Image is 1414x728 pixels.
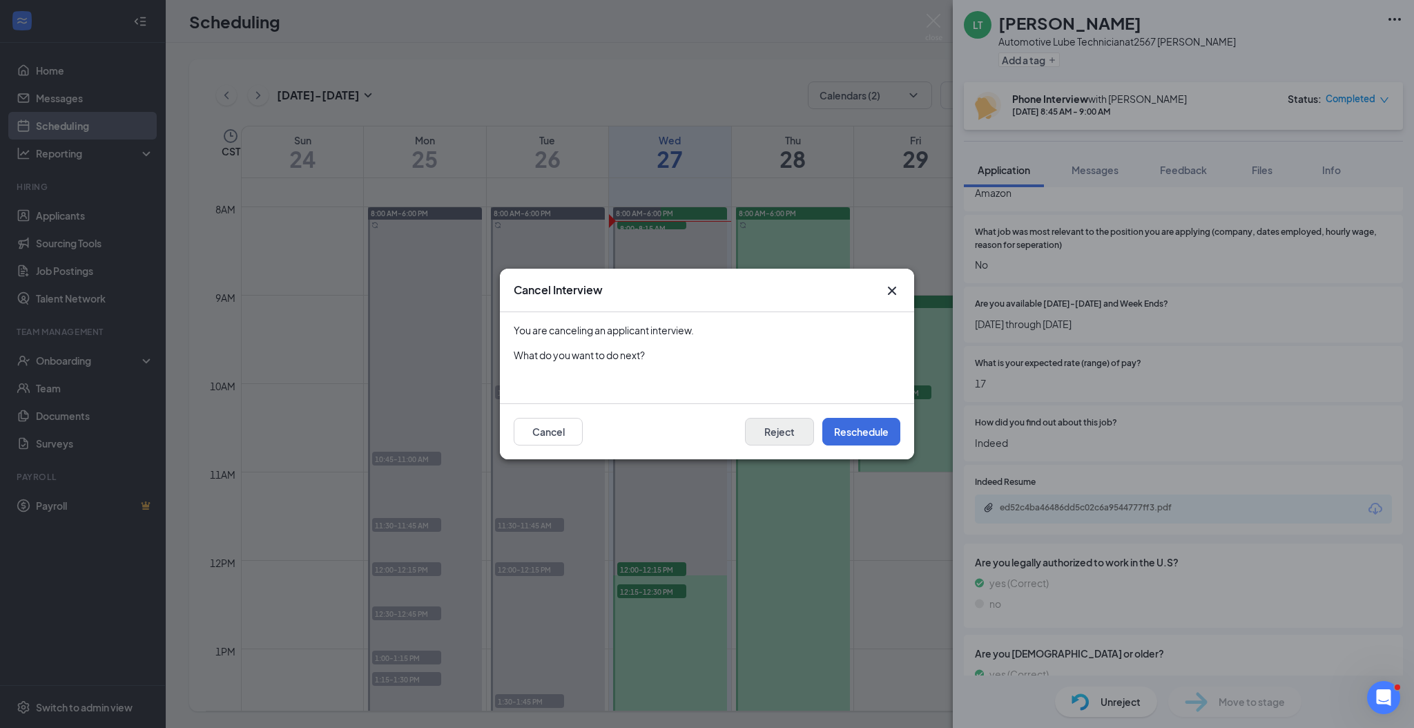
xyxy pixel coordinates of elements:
button: Reschedule [822,418,900,446]
button: Reject [745,418,814,446]
svg: Cross [884,282,900,299]
button: Close [884,282,900,299]
div: You are canceling an applicant interview. [514,323,900,337]
button: Cancel [514,418,583,446]
div: What do you want to do next? [514,348,900,362]
h3: Cancel Interview [514,282,603,298]
iframe: Intercom live chat [1367,681,1400,714]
